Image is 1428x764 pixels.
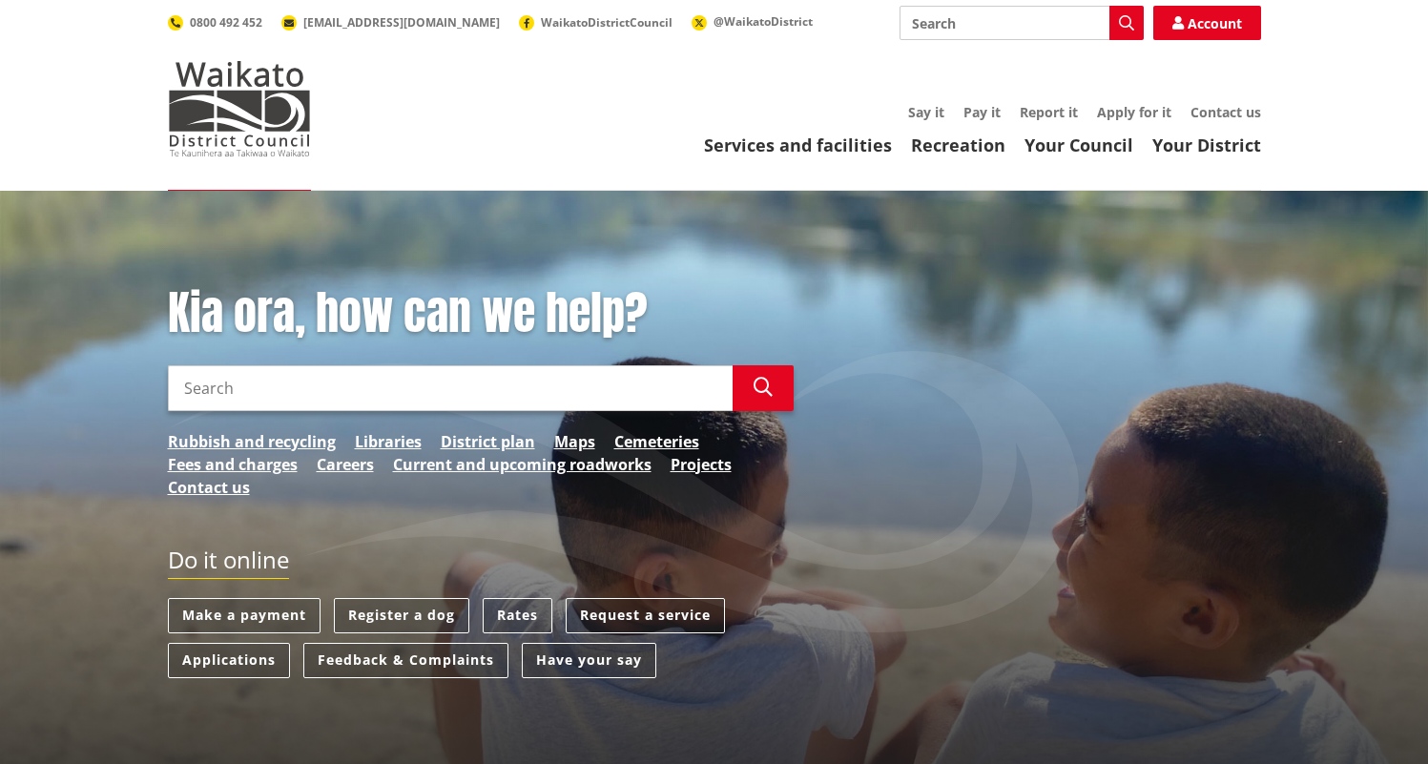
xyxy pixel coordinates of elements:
a: Rubbish and recycling [168,430,336,453]
h2: Do it online [168,547,289,580]
a: Recreation [911,134,1005,156]
a: Current and upcoming roadworks [393,453,652,476]
a: Your District [1152,134,1261,156]
input: Search input [168,365,733,411]
a: @WaikatoDistrict [692,13,813,30]
a: Cemeteries [614,430,699,453]
a: Apply for it [1097,103,1171,121]
a: Maps [554,430,595,453]
a: District plan [441,430,535,453]
span: @WaikatoDistrict [714,13,813,30]
a: Services and facilities [704,134,892,156]
a: Feedback & Complaints [303,643,508,678]
a: Register a dog [334,598,469,633]
a: Contact us [168,476,250,499]
a: Careers [317,453,374,476]
a: Fees and charges [168,453,298,476]
a: Pay it [963,103,1001,121]
h1: Kia ora, how can we help? [168,286,794,341]
a: Report it [1020,103,1078,121]
span: [EMAIL_ADDRESS][DOMAIN_NAME] [303,14,500,31]
a: Libraries [355,430,422,453]
a: Say it [908,103,944,121]
a: WaikatoDistrictCouncil [519,14,673,31]
a: Projects [671,453,732,476]
a: Account [1153,6,1261,40]
span: 0800 492 452 [190,14,262,31]
a: 0800 492 452 [168,14,262,31]
a: [EMAIL_ADDRESS][DOMAIN_NAME] [281,14,500,31]
a: Have your say [522,643,656,678]
input: Search input [900,6,1144,40]
a: Rates [483,598,552,633]
span: WaikatoDistrictCouncil [541,14,673,31]
a: Request a service [566,598,725,633]
a: Your Council [1024,134,1133,156]
img: Waikato District Council - Te Kaunihera aa Takiwaa o Waikato [168,61,311,156]
a: Contact us [1190,103,1261,121]
a: Applications [168,643,290,678]
a: Make a payment [168,598,321,633]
